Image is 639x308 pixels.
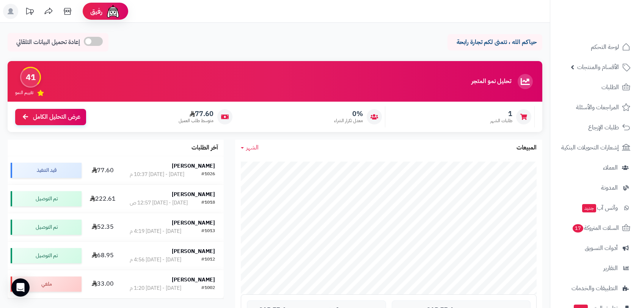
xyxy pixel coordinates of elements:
[130,171,184,178] div: [DATE] - [DATE] 10:37 م
[582,204,596,212] span: جديد
[16,38,80,47] span: إعادة تحميل البيانات التلقائي
[576,102,619,113] span: المراجعات والأسئلة
[453,38,537,47] p: حياكم الله ، نتمنى لكم تجارة رابحة
[572,223,619,233] span: السلات المتروكة
[179,110,214,118] span: 77.60
[11,248,82,263] div: تم التوصيل
[517,145,537,151] h3: المبيعات
[90,7,102,16] span: رفيق
[334,118,363,124] span: معدل تكرار الشراء
[105,4,121,19] img: ai-face.png
[573,224,583,233] span: 17
[471,78,511,85] h3: تحليل نمو المتجر
[581,203,618,213] span: وآتس آب
[11,220,82,235] div: تم التوصيل
[591,42,619,52] span: لوحة التحكم
[201,199,215,207] div: #1018
[85,185,121,213] td: 222.61
[555,138,634,157] a: إشعارات التحويلات البنكية
[172,162,215,170] strong: [PERSON_NAME]
[490,118,512,124] span: طلبات الشهر
[15,109,86,125] a: عرض التحليل الكامل
[172,276,215,284] strong: [PERSON_NAME]
[577,62,619,72] span: الأقسام والمنتجات
[172,190,215,198] strong: [PERSON_NAME]
[11,191,82,206] div: تم التوصيل
[33,113,80,121] span: عرض التحليل الكامل
[11,163,82,178] div: قيد التنفيذ
[201,284,215,292] div: #1002
[603,263,618,273] span: التقارير
[601,82,619,93] span: الطلبات
[555,239,634,257] a: أدوات التسويق
[490,110,512,118] span: 1
[246,143,259,152] span: الشهر
[571,283,618,294] span: التطبيقات والخدمات
[555,279,634,297] a: التطبيقات والخدمات
[192,145,218,151] h3: آخر الطلبات
[15,90,33,96] span: تقييم النمو
[130,199,188,207] div: [DATE] - [DATE] 12:57 ص
[85,242,121,270] td: 68.95
[130,228,181,235] div: [DATE] - [DATE] 4:19 م
[555,159,634,177] a: العملاء
[603,162,618,173] span: العملاء
[555,179,634,197] a: المدونة
[555,219,634,237] a: السلات المتروكة17
[11,277,82,292] div: ملغي
[555,38,634,56] a: لوحة التحكم
[585,243,618,253] span: أدوات التسويق
[130,256,181,264] div: [DATE] - [DATE] 4:56 م
[172,219,215,227] strong: [PERSON_NAME]
[11,278,30,297] div: Open Intercom Messenger
[555,98,634,116] a: المراجعات والأسئلة
[130,284,181,292] div: [DATE] - [DATE] 1:20 م
[555,199,634,217] a: وآتس آبجديد
[588,122,619,133] span: طلبات الإرجاع
[555,259,634,277] a: التقارير
[201,256,215,264] div: #1012
[201,171,215,178] div: #1026
[555,78,634,96] a: الطلبات
[201,228,215,235] div: #1013
[172,247,215,255] strong: [PERSON_NAME]
[20,4,39,21] a: تحديثات المنصة
[85,270,121,298] td: 33.00
[179,118,214,124] span: متوسط طلب العميل
[85,156,121,184] td: 77.60
[241,143,259,152] a: الشهر
[601,182,618,193] span: المدونة
[555,118,634,137] a: طلبات الإرجاع
[561,142,619,153] span: إشعارات التحويلات البنكية
[85,213,121,241] td: 52.35
[334,110,363,118] span: 0%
